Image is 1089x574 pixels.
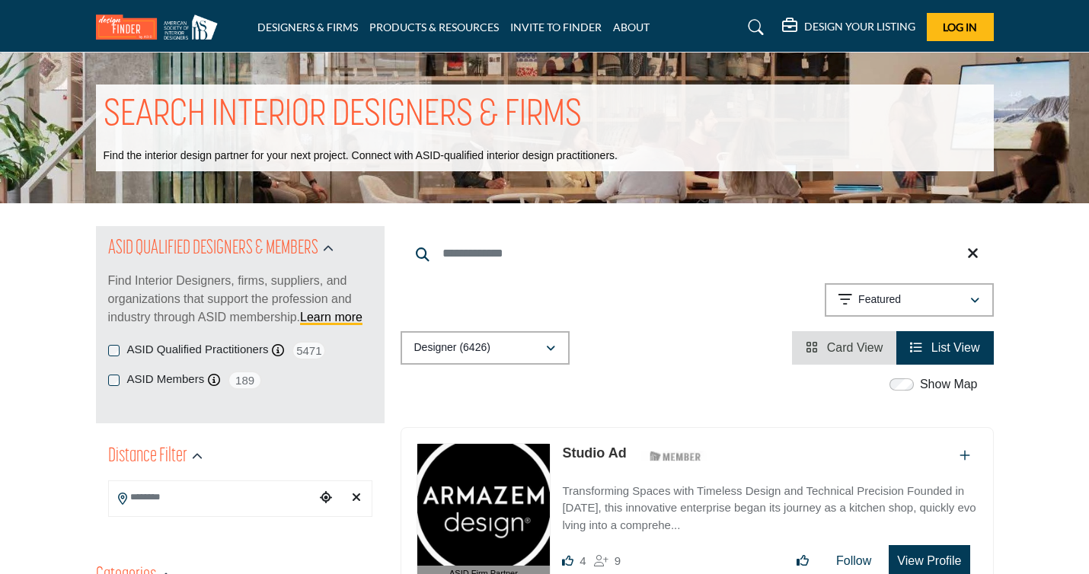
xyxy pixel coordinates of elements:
li: List View [896,331,993,365]
p: Featured [858,292,901,308]
label: ASID Members [127,371,205,388]
img: Studio Ad [417,444,551,566]
a: Learn more [300,311,362,324]
p: Studio Ad [562,443,626,464]
a: Search [733,15,774,40]
span: 5471 [292,341,326,360]
i: Likes [562,555,573,566]
span: 189 [228,371,262,390]
button: Designer (6426) [401,331,570,365]
h5: DESIGN YOUR LISTING [804,20,915,33]
span: Card View [827,341,883,354]
span: Log In [943,21,977,33]
button: Featured [825,283,994,317]
h2: ASID QUALIFIED DESIGNERS & MEMBERS [108,235,318,263]
input: Search Location [109,483,315,512]
img: ASID Members Badge Icon [641,447,710,466]
a: INVITE TO FINDER [510,21,602,33]
a: Transforming Spaces with Timeless Design and Technical Precision Founded in [DATE], this innovati... [562,474,977,534]
div: Followers [594,552,621,570]
p: Find Interior Designers, firms, suppliers, and organizations that support the profession and indu... [108,272,372,327]
div: DESIGN YOUR LISTING [782,18,915,37]
h1: SEARCH INTERIOR DESIGNERS & FIRMS [104,92,582,139]
input: Search Keyword [401,235,994,272]
span: 9 [615,554,621,567]
a: View List [910,341,979,354]
button: Log In [927,13,994,41]
h2: Distance Filter [108,443,187,470]
a: Add To List [960,449,970,462]
a: Studio Ad [562,445,626,461]
img: Site Logo [96,14,225,40]
a: View Card [806,341,883,354]
a: PRODUCTS & RESOURCES [369,21,499,33]
label: ASID Qualified Practitioners [127,341,269,359]
span: List View [931,341,980,354]
a: DESIGNERS & FIRMS [257,21,358,33]
p: Transforming Spaces with Timeless Design and Technical Precision Founded in [DATE], this innovati... [562,483,977,534]
li: Card View [792,331,896,365]
p: Find the interior design partner for your next project. Connect with ASID-qualified interior desi... [104,148,618,164]
div: Clear search location [345,482,368,515]
div: Choose your current location [315,482,337,515]
label: Show Map [920,375,978,394]
input: ASID Members checkbox [108,375,120,386]
p: Designer (6426) [414,340,490,356]
span: 4 [580,554,586,567]
a: ABOUT [613,21,650,33]
input: ASID Qualified Practitioners checkbox [108,345,120,356]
